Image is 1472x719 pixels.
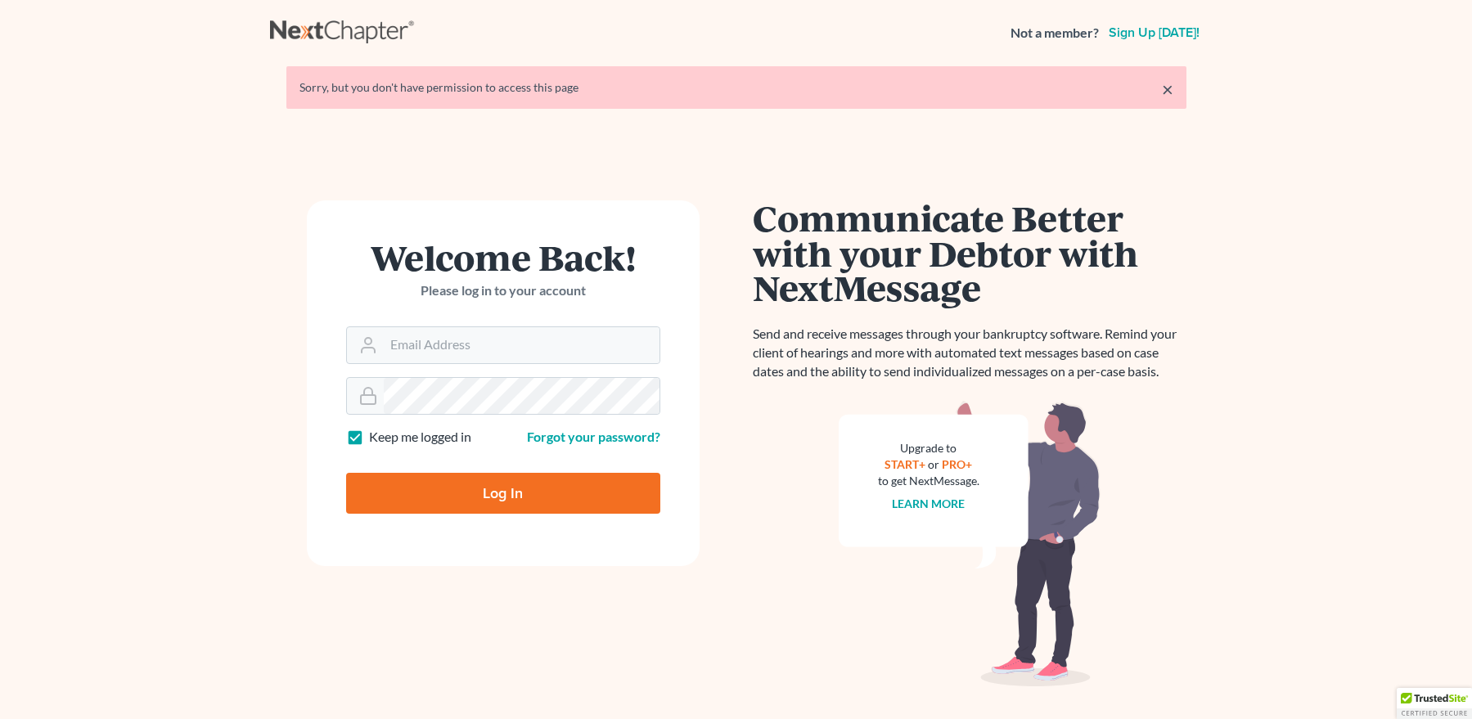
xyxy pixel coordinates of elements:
img: nextmessage_bg-59042aed3d76b12b5cd301f8e5b87938c9018125f34e5fa2b7a6b67550977c72.svg [839,401,1101,687]
div: to get NextMessage. [878,473,979,489]
a: PRO+ [942,457,972,471]
h1: Welcome Back! [346,240,660,275]
a: Sign up [DATE]! [1105,26,1203,39]
a: × [1162,79,1173,99]
input: Email Address [384,327,659,363]
div: TrustedSite Certified [1397,688,1472,719]
div: Sorry, but you don't have permission to access this page [299,79,1173,96]
p: Please log in to your account [346,281,660,300]
a: Learn more [892,497,965,510]
span: or [928,457,939,471]
div: Upgrade to [878,440,979,456]
a: START+ [885,457,925,471]
input: Log In [346,473,660,514]
a: Forgot your password? [527,429,660,444]
p: Send and receive messages through your bankruptcy software. Remind your client of hearings and mo... [753,325,1186,381]
label: Keep me logged in [369,428,471,447]
strong: Not a member? [1011,24,1099,43]
h1: Communicate Better with your Debtor with NextMessage [753,200,1186,305]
